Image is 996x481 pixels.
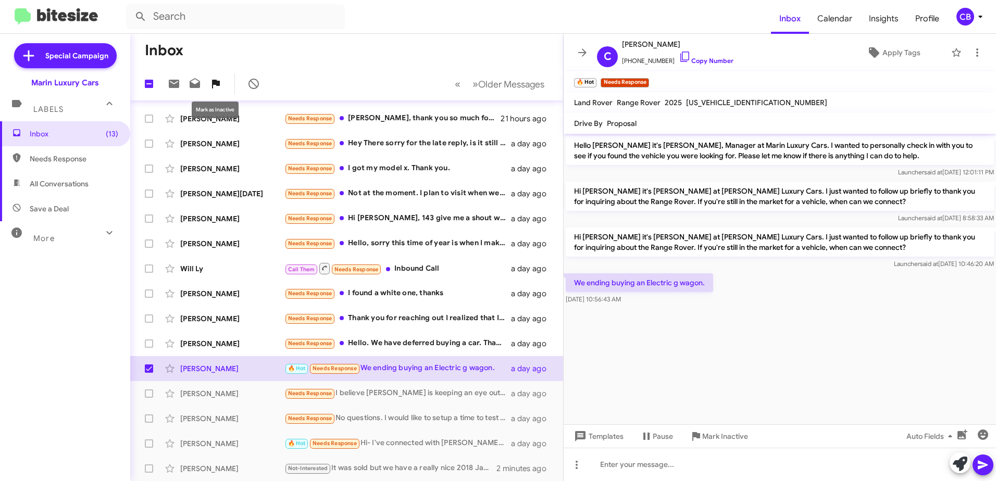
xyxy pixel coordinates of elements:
[809,4,861,34] a: Calendar
[564,427,632,446] button: Templates
[30,204,69,214] span: Save a Deal
[33,234,55,243] span: More
[511,188,555,199] div: a day ago
[907,4,948,34] span: Profile
[284,137,511,149] div: Hey There sorry for the late reply, is it still available
[622,38,733,50] span: [PERSON_NAME]
[288,315,332,322] span: Needs Response
[180,188,284,199] div: [PERSON_NAME][DATE]
[284,412,511,424] div: No questions. I would like to setup a time to test drive
[632,427,681,446] button: Pause
[288,340,332,347] span: Needs Response
[288,215,332,222] span: Needs Response
[180,238,284,249] div: [PERSON_NAME]
[861,4,907,34] a: Insights
[511,238,555,249] div: a day ago
[686,98,827,107] span: [US_VEHICLE_IDENTIFICATION_NUMBER]
[924,168,942,176] span: said at
[180,438,284,449] div: [PERSON_NAME]
[496,463,555,474] div: 2 minutes ago
[566,136,994,165] p: Hello [PERSON_NAME] it's [PERSON_NAME], Manager at Marin Luxury Cars. I wanted to personally chec...
[511,263,555,274] div: a day ago
[566,182,994,211] p: Hi [PERSON_NAME] it's [PERSON_NAME] at [PERSON_NAME] Luxury Cars. I just wanted to follow up brie...
[30,154,118,164] span: Needs Response
[288,440,306,447] span: 🔥 Hot
[33,105,64,114] span: Labels
[511,438,555,449] div: a day ago
[574,78,596,87] small: 🔥 Hot
[566,295,621,303] span: [DATE] 10:56:43 AM
[180,463,284,474] div: [PERSON_NAME]
[920,260,938,268] span: said at
[288,190,332,197] span: Needs Response
[566,227,994,257] p: Hi [PERSON_NAME] it's [PERSON_NAME] at [PERSON_NAME] Luxury Cars. I just wanted to follow up brie...
[622,50,733,66] span: [PHONE_NUMBER]
[511,338,555,349] div: a day ago
[180,138,284,149] div: [PERSON_NAME]
[180,263,284,274] div: Will Ly
[30,179,89,189] span: All Conversations
[665,98,682,107] span: 2025
[31,78,99,88] div: Marin Luxury Cars
[511,163,555,174] div: a day ago
[288,266,315,273] span: Call Them
[501,113,555,124] div: 21 hours ago
[653,427,673,446] span: Pause
[180,213,284,224] div: [PERSON_NAME]
[607,119,637,128] span: Proposal
[284,162,511,174] div: I got my model x. Thank you.
[284,212,511,224] div: Hi [PERSON_NAME], 143 give me a shout when you get a chance
[288,140,332,147] span: Needs Response
[574,119,603,128] span: Drive By
[180,363,284,374] div: [PERSON_NAME]
[313,440,357,447] span: Needs Response
[14,43,117,68] a: Special Campaign
[572,427,624,446] span: Templates
[180,313,284,324] div: [PERSON_NAME]
[180,338,284,349] div: [PERSON_NAME]
[192,102,239,118] div: Mark as Inactive
[288,465,328,472] span: Not-Interested
[924,214,942,222] span: said at
[455,78,460,91] span: «
[466,73,551,95] button: Next
[566,273,713,292] p: We ending buying an Electric g wagon.
[882,43,920,62] span: Apply Tags
[288,115,332,122] span: Needs Response
[284,237,511,249] div: Hello, sorry this time of year is when I make 60-80% of my income over a short 6 week period. I a...
[45,50,108,61] span: Special Campaign
[284,112,501,124] div: [PERSON_NAME], thank you so much for all your help. They were really really happy and they said y...
[288,365,306,372] span: 🔥 Hot
[478,79,544,90] span: Older Messages
[449,73,551,95] nav: Page navigation example
[180,163,284,174] div: [PERSON_NAME]
[511,288,555,299] div: a day ago
[180,113,284,124] div: [PERSON_NAME]
[702,427,748,446] span: Mark Inactive
[898,168,994,176] span: Launcher [DATE] 12:01:11 PM
[511,363,555,374] div: a day ago
[956,8,974,26] div: CB
[771,4,809,34] span: Inbox
[601,78,649,87] small: Needs Response
[30,129,118,139] span: Inbox
[898,214,994,222] span: Launcher [DATE] 8:58:33 AM
[681,427,756,446] button: Mark Inactive
[284,287,511,299] div: I found a white one, thanks
[948,8,985,26] button: CB
[288,415,332,422] span: Needs Response
[472,78,478,91] span: »
[284,262,511,275] div: Inbound Call
[511,388,555,399] div: a day ago
[574,98,613,107] span: Land Rover
[288,390,332,397] span: Needs Response
[284,337,511,349] div: Hello. We have deferred buying a car. Thanks for reaching out.
[511,138,555,149] div: a day ago
[288,240,332,247] span: Needs Response
[145,42,183,59] h1: Inbox
[604,48,612,65] span: C
[906,427,956,446] span: Auto Fields
[679,57,733,65] a: Copy Number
